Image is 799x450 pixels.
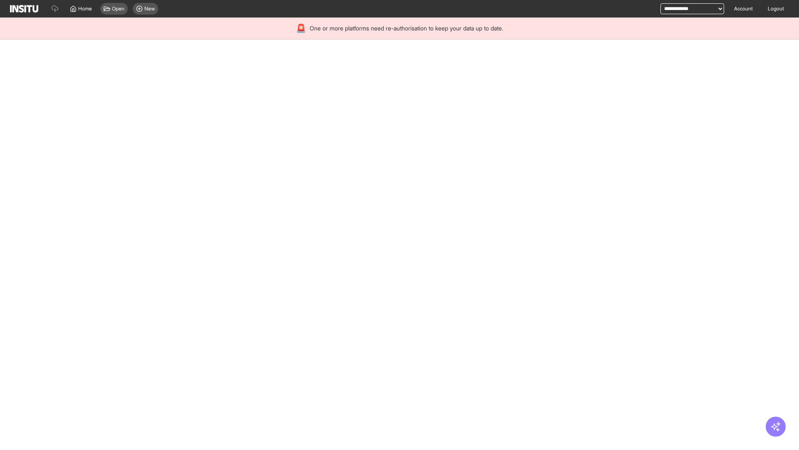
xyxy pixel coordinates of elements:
[10,5,38,12] img: Logo
[112,5,124,12] span: Open
[78,5,92,12] span: Home
[296,22,306,34] div: 🚨
[310,24,503,32] span: One or more platforms need re-authorisation to keep your data up to date.
[144,5,155,12] span: New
